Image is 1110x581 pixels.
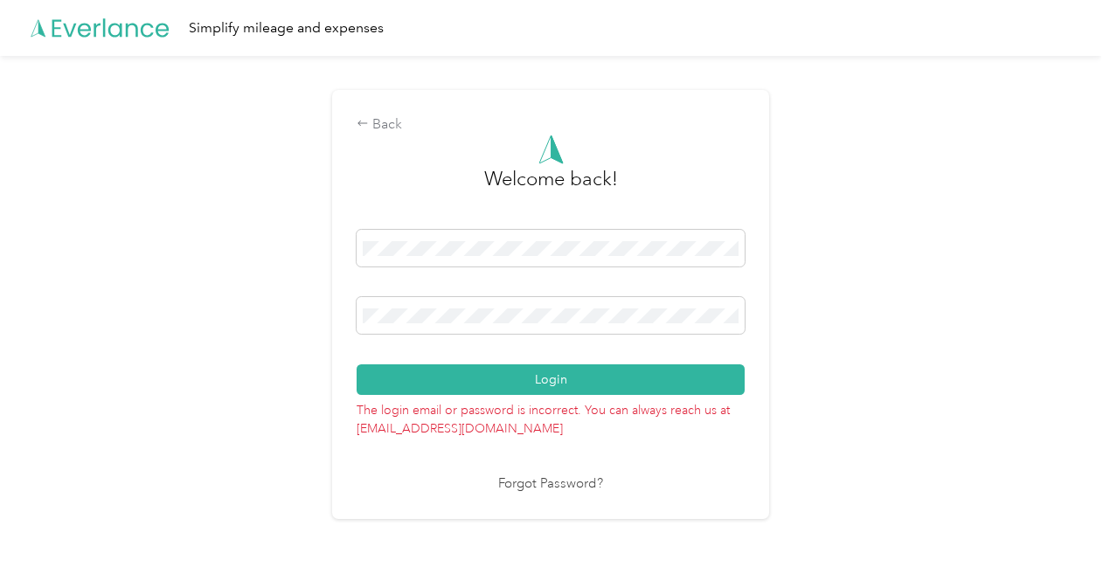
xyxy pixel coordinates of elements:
[357,395,745,438] p: The login email or password is incorrect. You can always reach us at [EMAIL_ADDRESS][DOMAIN_NAME]
[484,164,618,211] h3: greeting
[498,474,603,495] a: Forgot Password?
[357,364,745,395] button: Login
[357,114,745,135] div: Back
[189,17,384,39] div: Simplify mileage and expenses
